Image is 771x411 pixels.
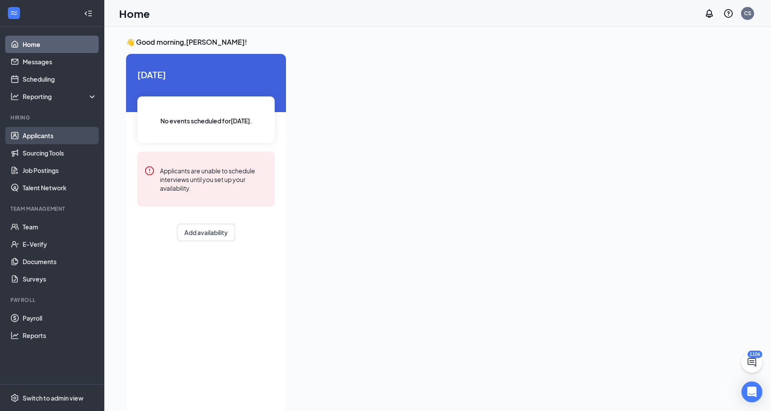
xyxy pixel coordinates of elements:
a: Sourcing Tools [23,144,97,162]
div: Payroll [10,296,95,304]
a: E-Verify [23,235,97,253]
a: Reports [23,327,97,344]
svg: ChatActive [747,357,757,368]
button: ChatActive [741,352,762,373]
svg: QuestionInfo [723,8,734,19]
a: Surveys [23,270,97,288]
span: [DATE] [137,68,275,81]
div: Reporting [23,92,97,101]
h1: Home [119,6,150,21]
a: Applicants [23,127,97,144]
a: Job Postings [23,162,97,179]
svg: Error [144,166,155,176]
a: Team [23,218,97,235]
button: Add availability [177,224,235,241]
div: CS [744,10,751,17]
div: Applicants are unable to schedule interviews until you set up your availability. [160,166,268,192]
svg: Analysis [10,92,19,101]
div: Hiring [10,114,95,121]
svg: Collapse [84,9,93,18]
a: Payroll [23,309,97,327]
div: Switch to admin view [23,394,83,402]
svg: Settings [10,394,19,402]
h3: 👋 Good morning, [PERSON_NAME] ! [126,37,749,47]
svg: WorkstreamLogo [10,9,18,17]
a: Scheduling [23,70,97,88]
div: Open Intercom Messenger [741,381,762,402]
a: Home [23,36,97,53]
a: Talent Network [23,179,97,196]
svg: Notifications [704,8,715,19]
a: Documents [23,253,97,270]
a: Messages [23,53,97,70]
div: Team Management [10,205,95,212]
span: No events scheduled for [DATE] . [160,116,252,126]
div: 1106 [748,351,762,358]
